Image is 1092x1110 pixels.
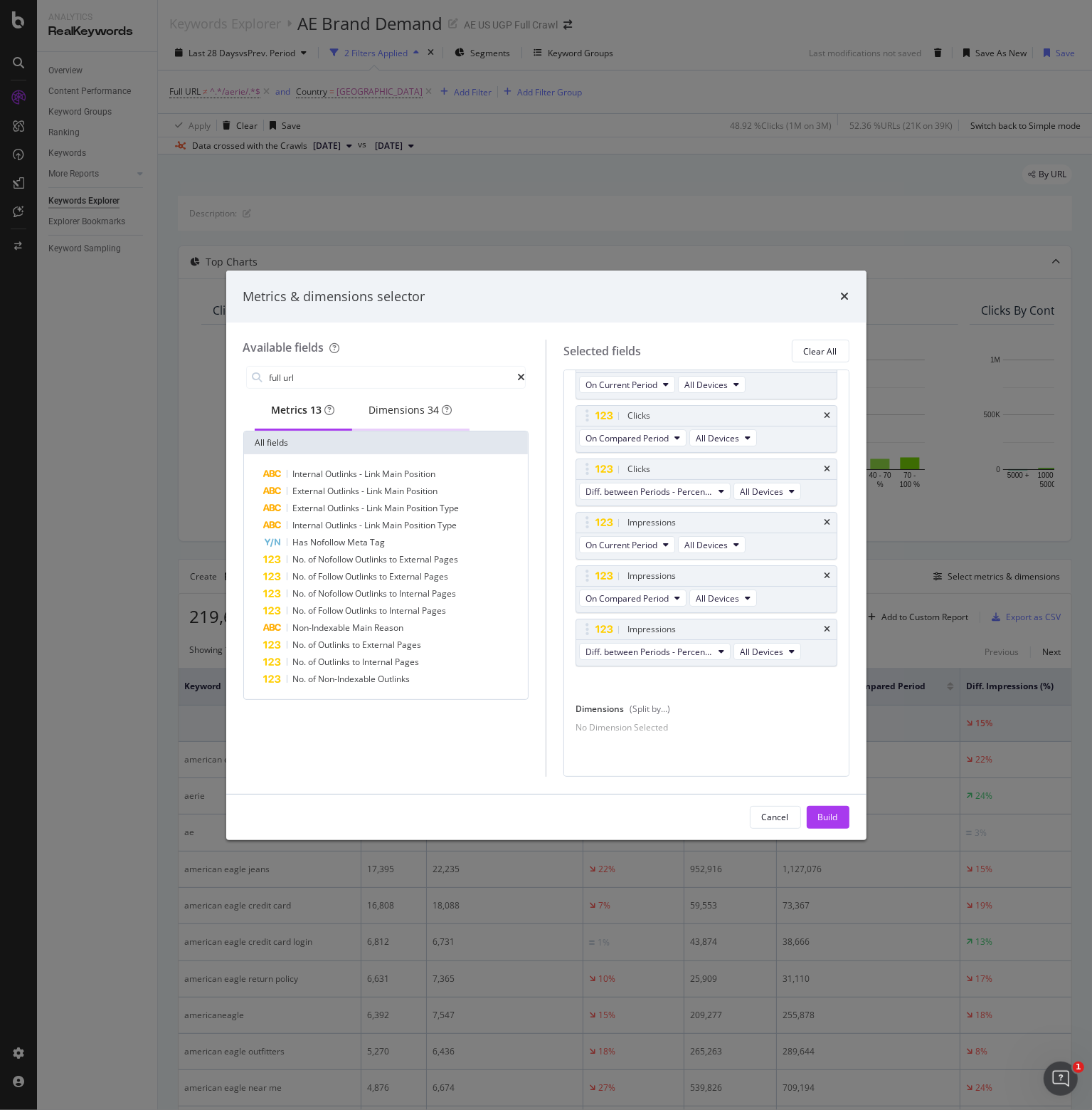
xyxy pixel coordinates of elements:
[684,379,728,391] span: All Devices
[293,639,309,651] span: No.
[825,465,831,473] div: times
[579,376,675,393] button: On Current Period
[740,646,783,658] span: All Devices
[311,536,348,548] span: Nofollow
[423,604,447,617] span: Pages
[390,553,400,565] span: to
[309,553,319,565] span: of
[378,673,410,685] span: Outlinks
[375,622,404,634] span: Reason
[328,502,362,514] span: Outlinks
[311,403,322,417] span: 13
[696,432,739,444] span: All Devices
[383,468,405,480] span: Main
[293,502,328,514] span: External
[346,570,380,582] span: Outlinks
[293,587,309,599] span: No.
[369,403,452,417] div: Dimensions
[226,271,866,840] div: modal
[293,656,309,668] span: No.
[362,485,367,497] span: -
[405,468,436,480] span: Position
[293,570,309,582] span: No.
[353,656,363,668] span: to
[309,604,319,617] span: of
[733,643,801,660] button: All Devices
[750,806,801,829] button: Cancel
[390,587,400,599] span: to
[438,519,457,531] span: Type
[383,519,405,531] span: Main
[319,673,378,685] span: Non-Indexable
[579,536,675,553] button: On Current Period
[293,536,311,548] span: Has
[371,536,386,548] span: Tag
[678,536,746,553] button: All Devices
[630,703,670,715] div: (Split by...)
[804,345,837,357] div: Clear All
[825,572,831,580] div: times
[627,409,650,423] div: Clicks
[576,405,837,453] div: ClickstimesOn Compared PeriodAll Devices
[627,622,676,637] div: Impressions
[407,485,438,497] span: Position
[398,639,422,651] span: Pages
[328,485,362,497] span: Outlinks
[293,485,328,497] span: External
[585,592,669,604] span: On Compared Period
[319,570,346,582] span: Follow
[326,519,360,531] span: Outlinks
[367,502,385,514] span: Link
[579,590,687,607] button: On Compared Period
[428,403,440,417] div: brand label
[696,592,739,604] span: All Devices
[363,639,398,651] span: External
[627,462,650,476] div: Clicks
[825,412,831,420] div: times
[825,518,831,527] div: times
[400,587,433,599] span: Internal
[689,429,757,446] button: All Devices
[576,352,837,399] div: ClickstimesOn Current PeriodAll Devices
[841,288,849,306] div: times
[293,604,309,617] span: No.
[380,604,390,617] span: to
[762,811,789,823] div: Cancel
[684,539,728,551] span: All Devices
[311,403,322,417] div: brand label
[244,431,529,454] div: All fields
[293,553,309,565] span: No.
[353,639,363,651] span: to
[792,340,849,362] button: Clear All
[627,569,676,583] div: Impressions
[740,486,783,498] span: All Devices
[579,483,731,500] button: Diff. between Periods - Percentage
[807,806,849,829] button: Build
[268,367,518,388] input: Search by field name
[1073,1062,1084,1073] span: 1
[576,703,837,721] div: Dimensions
[272,403,335,417] div: Metrics
[319,604,346,617] span: Follow
[579,429,687,446] button: On Compared Period
[293,673,309,685] span: No.
[627,515,676,530] div: Impressions
[390,604,423,617] span: Internal
[576,512,837,560] div: ImpressionstimesOn Current PeriodAll Devices
[293,468,326,480] span: Internal
[293,622,353,634] span: Non-Indexable
[326,468,360,480] span: Outlinks
[319,553,356,565] span: Nofollow
[579,643,731,660] button: Diff. between Periods - Percentage
[678,376,746,393] button: All Devices
[346,604,380,617] span: Outlinks
[576,459,837,506] div: ClickstimesDiff. between Periods - PercentageAll Devices
[367,485,385,497] span: Link
[576,721,668,733] div: No Dimension Selected
[319,587,356,599] span: Nofollow
[576,619,837,666] div: ImpressionstimesDiff. between Periods - PercentageAll Devices
[433,587,457,599] span: Pages
[319,639,353,651] span: Outlinks
[353,622,375,634] span: Main
[365,519,383,531] span: Link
